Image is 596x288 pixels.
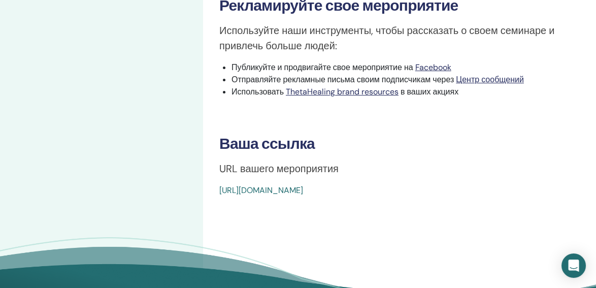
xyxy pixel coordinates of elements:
li: Отправляйте рекламные письма своим подписчикам через [231,74,593,86]
li: Публикуйте и продвигайте свое мероприятие на [231,61,593,74]
a: Facebook [415,62,451,73]
a: Центр сообщений [456,74,524,85]
li: Использовать в ваших акциях [231,86,593,98]
p: Используйте наши инструменты, чтобы рассказать о своем семинаре и привлечь больше людей: [219,23,593,53]
p: URL вашего мероприятия [219,161,593,176]
a: ThetaHealing brand resources [286,86,399,97]
a: [URL][DOMAIN_NAME] [219,185,303,196]
div: Open Intercom Messenger [561,253,586,278]
h3: Ваша ссылка [219,135,593,153]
